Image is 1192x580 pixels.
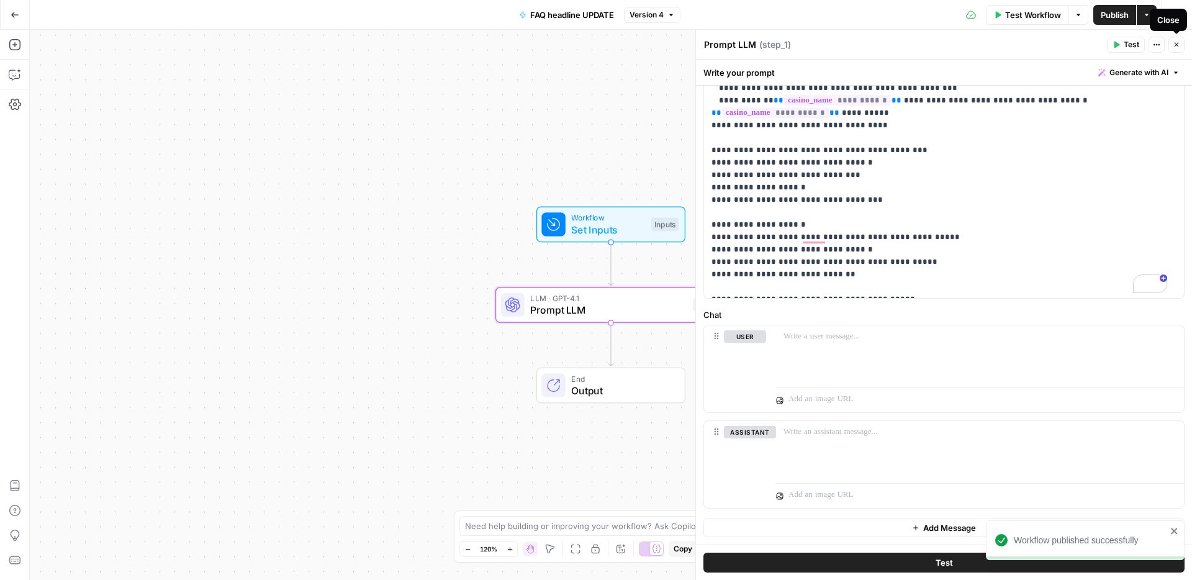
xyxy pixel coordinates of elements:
[495,287,726,323] div: LLM · GPT-4.1Prompt LLMStep 1
[530,9,614,21] span: FAQ headline UPDATE
[624,7,680,23] button: Version 4
[674,543,692,555] span: Copy
[512,5,621,25] button: FAQ headline UPDATE
[986,5,1068,25] button: Test Workflow
[495,207,726,243] div: WorkflowSet InputsInputs
[1107,37,1145,53] button: Test
[703,553,1185,573] button: Test
[724,426,776,438] button: assistant
[704,421,766,508] div: assistant
[571,373,672,384] span: End
[571,222,645,237] span: Set Inputs
[608,323,613,366] g: Edge from step_1 to end
[759,39,791,51] span: ( step_1 )
[669,541,697,557] button: Copy
[571,212,645,224] span: Workflow
[571,383,672,398] span: Output
[1101,9,1129,21] span: Publish
[1124,39,1139,50] span: Test
[495,368,726,404] div: EndOutput
[696,60,1192,85] div: Write your prompt
[1109,67,1168,78] span: Generate with AI
[1093,5,1136,25] button: Publish
[724,330,766,343] button: user
[703,309,1185,321] label: Chat
[703,519,1185,537] button: Add Message
[1005,9,1061,21] span: Test Workflow
[936,556,953,569] span: Test
[704,325,766,412] div: user
[530,292,687,304] span: LLM · GPT-4.1
[630,9,664,20] span: Version 4
[608,242,613,286] g: Edge from start to step_1
[530,302,687,317] span: Prompt LLM
[651,218,679,232] div: Inputs
[704,39,756,51] textarea: Prompt LLM
[923,522,976,534] span: Add Message
[1014,534,1167,546] div: Workflow published successfully
[480,544,497,554] span: 120%
[1093,65,1185,81] button: Generate with AI
[1170,526,1179,536] button: close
